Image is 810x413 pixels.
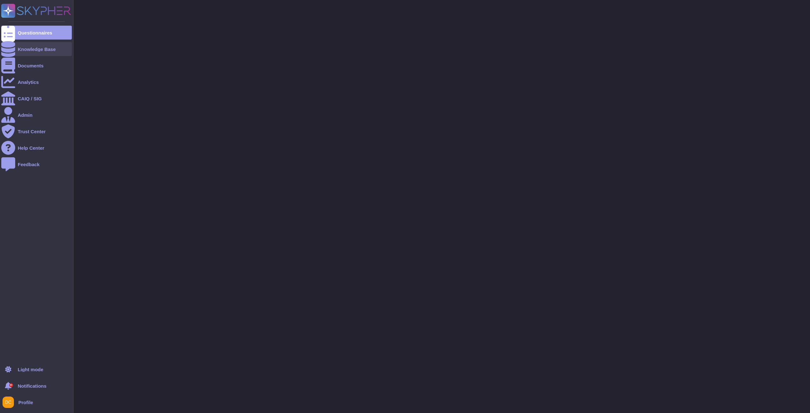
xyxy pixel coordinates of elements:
a: Help Center [1,141,72,155]
a: Feedback [1,157,72,171]
div: Knowledge Base [18,47,56,52]
a: CAIQ / SIG [1,91,72,105]
div: 9+ [9,383,13,387]
img: user [3,397,14,408]
a: Admin [1,108,72,122]
div: Trust Center [18,129,46,134]
a: Documents [1,59,72,72]
button: user [1,395,18,409]
a: Trust Center [1,124,72,138]
div: Help Center [18,146,44,150]
span: Profile [18,400,33,405]
div: Documents [18,63,44,68]
span: Notifications [18,384,47,388]
a: Questionnaires [1,26,72,40]
div: Admin [18,113,33,117]
a: Analytics [1,75,72,89]
div: CAIQ / SIG [18,96,42,101]
div: Light mode [18,367,43,372]
div: Analytics [18,80,39,84]
a: Knowledge Base [1,42,72,56]
div: Questionnaires [18,30,52,35]
div: Feedback [18,162,40,167]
